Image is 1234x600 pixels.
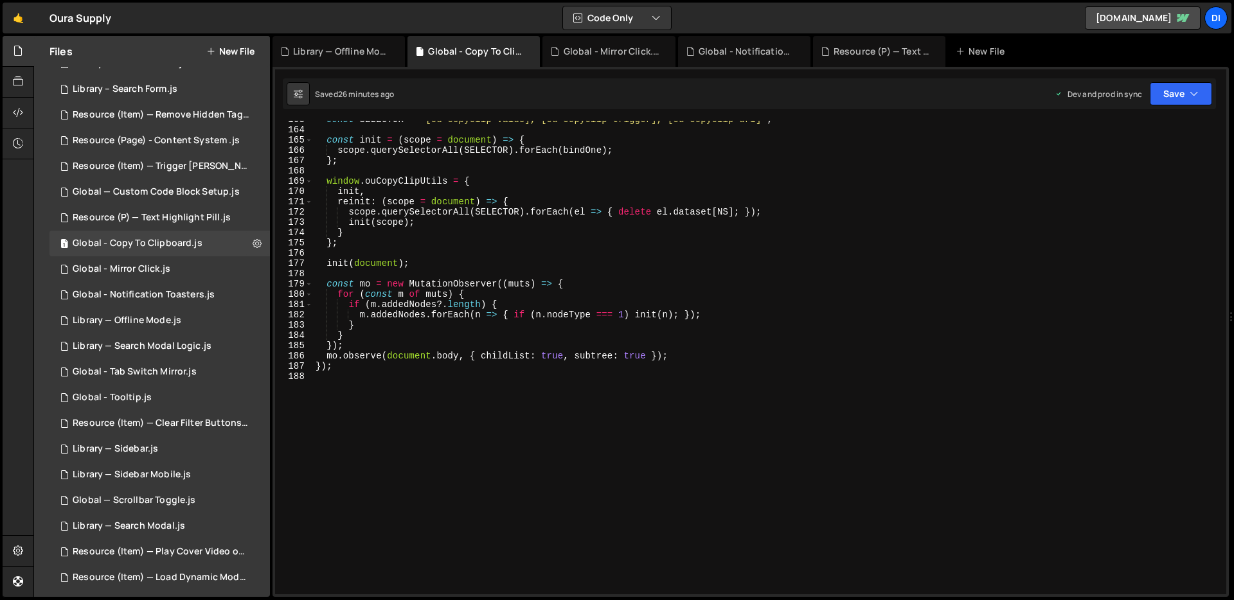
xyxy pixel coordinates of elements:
[73,340,211,352] div: Library — Search Modal Logic.js
[49,513,270,539] div: 14937/38913.js
[73,84,177,95] div: Library – Search Form.js
[60,240,68,250] span: 1
[275,299,313,310] div: 181
[49,436,270,462] div: 14937/45352.js
[275,320,313,330] div: 183
[49,488,270,513] div: 14937/39947.js
[73,443,158,455] div: Library — Sidebar.js
[73,109,250,121] div: Resource (Item) — Remove Hidden Tags on Load.js
[275,166,313,176] div: 168
[1204,6,1228,30] a: Di
[275,371,313,382] div: 188
[73,315,181,326] div: Library — Offline Mode.js
[49,565,274,590] div: 14937/38910.js
[699,45,795,58] div: Global - Notification Toasters.js
[49,333,270,359] div: 14937/44851.js
[73,469,191,481] div: Library — Sidebar Mobile.js
[73,546,250,558] div: Resource (Item) — Play Cover Video on Hover.js
[275,197,313,207] div: 171
[1055,89,1142,100] div: Dev and prod in sync
[73,161,250,172] div: Resource (Item) — Trigger [PERSON_NAME] on Save.js
[73,238,202,249] div: Global - Copy To Clipboard.js
[338,89,394,100] div: 26 minutes ago
[563,6,671,30] button: Code Only
[49,76,270,102] div: 14937/45456.js
[49,154,274,179] div: 14937/43515.js
[73,289,215,301] div: Global - Notification Toasters.js
[73,135,240,146] div: Resource (Page) - Content System .js
[275,248,313,258] div: 176
[275,135,313,145] div: 165
[275,217,313,227] div: 173
[275,269,313,279] div: 178
[73,392,152,403] div: Global - Tooltip.js
[275,351,313,361] div: 186
[49,102,274,128] div: 14937/43535.js
[293,45,389,58] div: Library — Offline Mode.js
[275,207,313,217] div: 172
[49,282,270,308] div: 14937/44585.js
[275,227,313,238] div: 174
[275,289,313,299] div: 180
[49,179,270,205] div: 14937/44281.js
[275,125,313,135] div: 164
[73,212,231,224] div: Resource (P) — Text Highlight Pill.js
[49,44,73,58] h2: Files
[49,308,270,333] div: 14937/44586.js
[275,330,313,340] div: 184
[428,45,524,58] div: Global - Copy To Clipboard.js
[275,145,313,155] div: 166
[73,495,195,506] div: Global — Scrollbar Toggle.js
[315,89,394,100] div: Saved
[1085,6,1201,30] a: [DOMAIN_NAME]
[49,10,111,26] div: Oura Supply
[275,361,313,371] div: 187
[206,46,255,57] button: New File
[73,418,250,429] div: Resource (Item) — Clear Filter Buttons.js
[275,258,313,269] div: 177
[73,520,185,532] div: Library — Search Modal.js
[956,45,1010,58] div: New File
[1150,82,1212,105] button: Save
[275,186,313,197] div: 170
[49,539,274,565] div: 14937/38901.js
[3,3,34,33] a: 🤙
[49,231,270,256] div: 14937/44582.js
[275,155,313,166] div: 167
[73,186,240,198] div: Global — Custom Code Block Setup.js
[275,340,313,351] div: 185
[275,279,313,289] div: 179
[49,462,270,488] div: 14937/44593.js
[834,45,930,58] div: Resource (P) — Text Highlight Pill.js
[73,366,197,378] div: Global - Tab Switch Mirror.js
[73,572,250,583] div: Resource (Item) — Load Dynamic Modal (AJAX).js
[49,410,274,436] div: 14937/43376.js
[275,176,313,186] div: 169
[49,256,270,282] div: 14937/44471.js
[73,263,170,275] div: Global - Mirror Click.js
[49,359,270,385] div: 14937/44975.js
[564,45,660,58] div: Global - Mirror Click.js
[49,205,270,231] div: 14937/44597.js
[49,128,270,154] div: 14937/46006.js
[275,238,313,248] div: 175
[275,310,313,320] div: 182
[49,385,270,410] div: 14937/44562.js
